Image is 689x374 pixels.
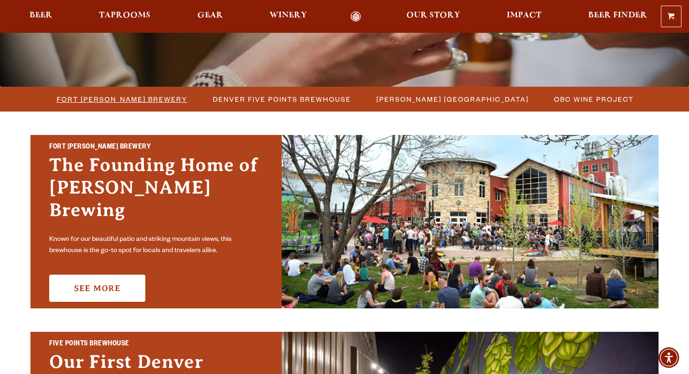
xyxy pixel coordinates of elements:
a: [PERSON_NAME] [GEOGRAPHIC_DATA] [371,92,533,106]
span: Impact [507,12,541,19]
h2: Five Points Brewhouse [49,338,263,351]
a: Taprooms [93,11,157,22]
span: [PERSON_NAME] [GEOGRAPHIC_DATA] [376,92,529,106]
a: Our Story [400,11,466,22]
h2: Fort [PERSON_NAME] Brewery [49,142,263,154]
span: OBC Wine Project [554,92,634,106]
span: Denver Five Points Brewhouse [213,92,351,106]
span: Fort [PERSON_NAME] Brewery [57,92,187,106]
a: Denver Five Points Brewhouse [207,92,356,106]
span: Our Story [406,12,460,19]
a: Impact [501,11,547,22]
a: Beer [23,11,59,22]
a: Gear [191,11,229,22]
span: Beer [30,12,52,19]
span: Beer Finder [588,12,647,19]
a: Fort [PERSON_NAME] Brewery [51,92,192,106]
p: Known for our beautiful patio and striking mountain views, this brewhouse is the go-to spot for l... [49,234,263,257]
a: Winery [263,11,313,22]
a: See More [49,275,145,302]
div: Accessibility Menu [659,347,679,368]
a: Odell Home [338,11,374,22]
a: OBC Wine Project [548,92,638,106]
span: Taprooms [99,12,150,19]
span: Gear [197,12,223,19]
img: Fort Collins Brewery & Taproom' [282,135,659,308]
h3: The Founding Home of [PERSON_NAME] Brewing [49,154,263,231]
span: Winery [270,12,307,19]
a: Beer Finder [582,11,653,22]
